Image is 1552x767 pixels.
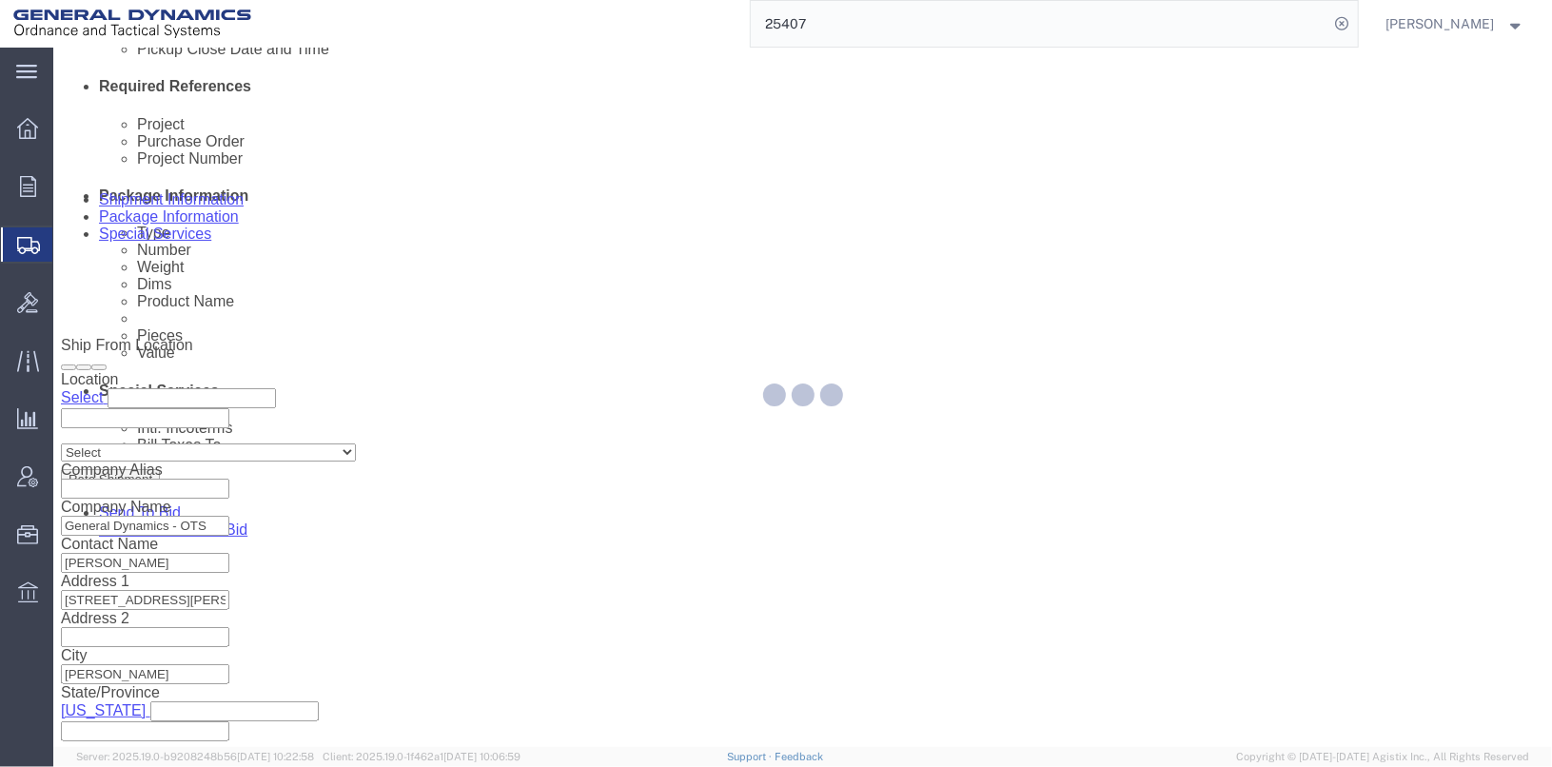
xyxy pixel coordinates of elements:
[727,751,775,762] a: Support
[1386,13,1495,34] span: Tim Schaffer
[76,751,314,762] span: Server: 2025.19.0-b9208248b56
[751,1,1329,47] input: Search for shipment number, reference number
[237,751,314,762] span: [DATE] 10:22:58
[775,751,823,762] a: Feedback
[323,751,521,762] span: Client: 2025.19.0-1f462a1
[13,10,251,38] img: logo
[443,751,521,762] span: [DATE] 10:06:59
[1385,12,1526,35] button: [PERSON_NAME]
[1236,749,1529,765] span: Copyright © [DATE]-[DATE] Agistix Inc., All Rights Reserved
